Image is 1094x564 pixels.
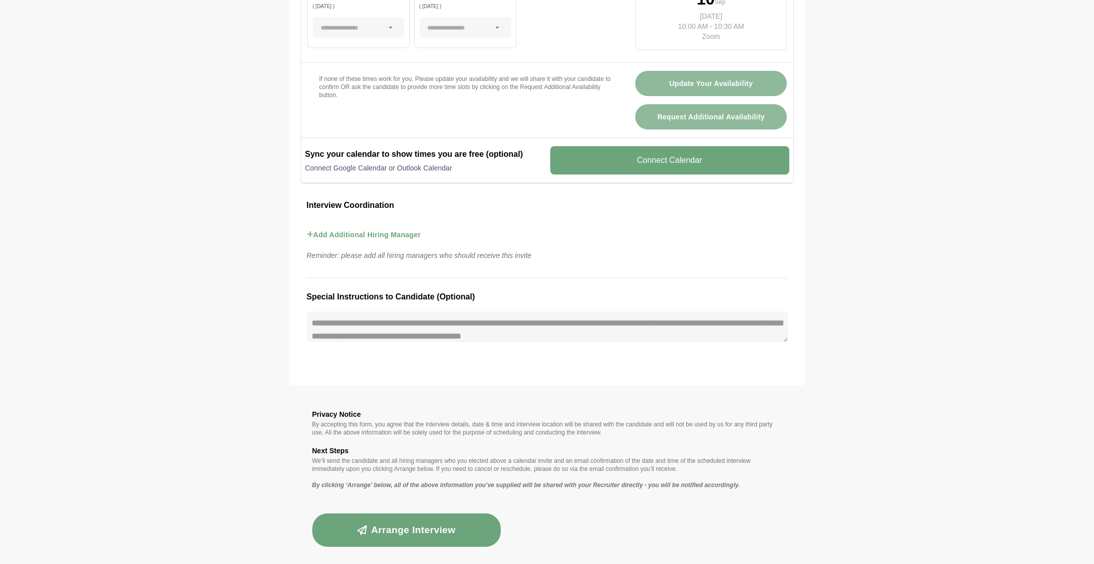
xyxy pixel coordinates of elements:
button: Request Additional Availability [635,104,787,129]
button: Add Additional Hiring Manager [307,220,421,249]
p: 10:00 AM - 10:30 AM [670,21,752,31]
p: Reminder: please add all hiring managers who should receive this invite [301,249,794,262]
p: Zoom [670,31,752,41]
h2: Sync your calendar to show times you are free (optional) [305,148,544,160]
button: Update Your Availability [635,71,787,96]
p: ( [DATE] ) [419,4,511,9]
button: Arrange Interview [312,513,501,547]
p: [DATE] [670,11,752,21]
p: By accepting this form, you agree that the interview details, date & time and interview location ... [312,420,782,437]
p: We’ll send the candidate and all hiring managers who you elected above a calendar invite and an e... [312,457,782,473]
h3: Privacy Notice [312,408,782,420]
h3: Interview Coordination [307,199,788,212]
h3: Special Instructions to Candidate (Optional) [307,290,788,303]
p: Connect Google Calendar or Outlook Calendar [305,163,544,173]
p: If none of these times work for you. Please update your availability and we will share it with yo... [319,75,611,99]
v-button: Connect Calendar [550,146,789,175]
p: By clicking ‘Arrange’ below, all of the above information you’ve supplied will be shared with you... [312,481,782,489]
p: ( [DATE] ) [313,4,404,9]
h3: Next Steps [312,445,782,457]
